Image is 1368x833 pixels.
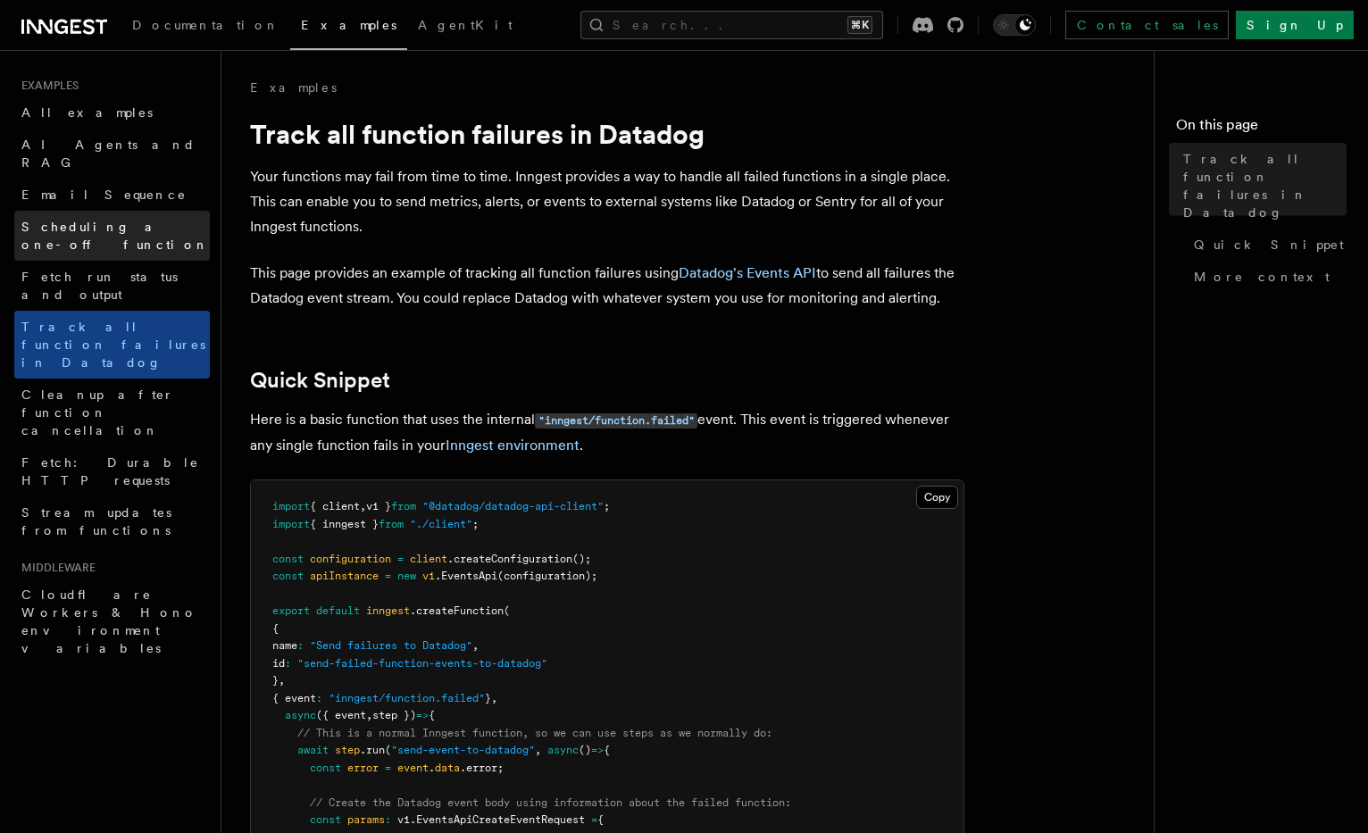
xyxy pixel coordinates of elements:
[360,500,366,512] span: ,
[14,311,210,379] a: Track all function failures in Datadog
[916,486,958,509] button: Copy
[347,762,379,774] span: error
[397,553,404,565] span: =
[604,500,610,512] span: ;
[429,709,435,721] span: {
[993,14,1036,36] button: Toggle dark mode
[250,368,390,393] a: Quick Snippet
[272,657,285,670] span: id
[301,18,396,32] span: Examples
[272,500,310,512] span: import
[250,407,964,458] p: Here is a basic function that uses the internal event. This event is triggered whenever any singl...
[14,446,210,496] a: Fetch: Durable HTTP requests
[297,639,304,652] span: :
[310,813,341,826] span: const
[360,744,385,756] span: .run
[310,518,379,530] span: { inngest }
[1236,11,1354,39] a: Sign Up
[14,261,210,311] a: Fetch run status and output
[391,500,416,512] span: from
[310,500,360,512] span: { client
[316,692,322,704] span: :
[460,762,504,774] span: .error;
[272,553,304,565] span: const
[14,379,210,446] a: Cleanup after function cancellation
[385,813,391,826] span: :
[14,79,79,93] span: Examples
[572,553,591,565] span: ();
[418,18,513,32] span: AgentKit
[416,709,429,721] span: =>
[504,604,510,617] span: (
[604,744,610,756] span: {
[21,270,178,302] span: Fetch run status and output
[579,744,591,756] span: ()
[410,813,416,826] span: .
[435,762,460,774] span: data
[597,813,604,826] span: {
[316,709,366,721] span: ({ event
[21,387,174,437] span: Cleanup after function cancellation
[14,179,210,211] a: Email Sequence
[422,570,435,582] span: v1
[397,813,410,826] span: v1
[14,96,210,129] a: All examples
[297,727,772,739] span: // This is a normal Inngest function, so we can use steps as we normally do:
[285,709,316,721] span: async
[366,709,372,721] span: ,
[1187,229,1347,261] a: Quick Snippet
[132,18,279,32] span: Documentation
[547,744,579,756] span: async
[290,5,407,50] a: Examples
[279,674,285,687] span: ,
[21,187,187,202] span: Email Sequence
[591,813,597,826] span: =
[21,137,196,170] span: AI Agents and RAG
[21,455,199,487] span: Fetch: Durable HTTP requests
[447,553,572,565] span: .createConfiguration
[422,500,604,512] span: "@datadog/datadog-api-client"
[385,762,391,774] span: =
[1176,114,1347,143] h4: On this page
[1176,143,1347,229] a: Track all function failures in Datadog
[429,762,435,774] span: .
[272,518,310,530] span: import
[272,622,279,635] span: {
[310,639,472,652] span: "Send failures to Datadog"
[347,813,385,826] span: params
[297,744,329,756] span: await
[272,674,279,687] span: }
[472,518,479,530] span: ;
[416,813,585,826] span: EventsApiCreateEventRequest
[391,744,535,756] span: "send-event-to-datadog"
[21,505,171,537] span: Stream updates from functions
[310,553,391,565] span: configuration
[372,709,416,721] span: step })
[446,437,580,454] a: Inngest environment
[366,500,391,512] span: v1 }
[297,657,547,670] span: "send-failed-function-events-to-datadog"
[121,5,290,48] a: Documentation
[410,604,504,617] span: .createFunction
[535,413,697,429] code: "inngest/function.failed"
[14,561,96,575] span: Middleware
[591,744,604,756] span: =>
[1194,236,1344,254] span: Quick Snippet
[1194,268,1330,286] span: More context
[366,604,410,617] span: inngest
[250,164,964,239] p: Your functions may fail from time to time. Inngest provides a way to handle all failed functions ...
[847,16,872,34] kbd: ⌘K
[316,604,360,617] span: default
[580,11,883,39] button: Search...⌘K
[14,579,210,664] a: Cloudflare Workers & Hono environment variables
[410,553,447,565] span: client
[272,639,297,652] span: name
[397,762,429,774] span: event
[250,79,337,96] a: Examples
[250,261,964,311] p: This page provides an example of tracking all function failures using to send all failures the Da...
[285,657,291,670] span: :
[407,5,523,48] a: AgentKit
[272,692,316,704] span: { event
[1183,150,1347,221] span: Track all function failures in Datadog
[21,320,205,370] span: Track all function failures in Datadog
